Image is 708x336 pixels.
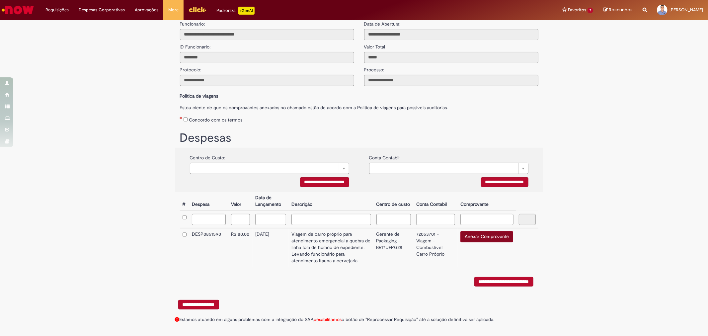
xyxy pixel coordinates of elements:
label: Conta Contabil: [369,151,401,161]
span: Aprovações [135,7,158,13]
td: 72053701 - Viagem - Combustível Carro Próprio [414,228,458,267]
label: Centro de Custo: [190,151,225,161]
td: DESP0851590 [189,228,228,267]
span: Despesas Corporativas [79,7,125,13]
a: Limpar campo {0} [369,163,528,174]
span: Requisições [45,7,69,13]
h1: Despesas [180,131,538,145]
label: ID Funcionario: [180,40,211,50]
span: desabilitamos [314,316,342,322]
a: Rascunhos [603,7,633,13]
td: R$ 80.00 [228,228,253,267]
label: Processo: [364,63,384,73]
span: 7 [588,8,593,13]
th: Conta Contabil [414,192,458,211]
span: More [168,7,179,13]
div: Padroniza [216,7,255,15]
a: Limpar campo {0} [190,163,349,174]
td: [DATE] [253,228,289,267]
th: Valor [228,192,253,211]
button: Anexar Comprovante [460,231,513,242]
td: Gerente de Packaging - BR17UFPG28 [374,228,414,267]
th: Comprovante [458,192,516,211]
p: +GenAi [238,7,255,15]
label: Valor Total [364,40,385,50]
th: Data de Lançamento [253,192,289,211]
p: Estamos atuando em alguns problemas com a integração do SAP, o botão de "Reprocessar Requisição" ... [175,316,543,323]
label: Protocolo: [180,63,201,73]
span: Rascunhos [609,7,633,13]
img: click_logo_yellow_360x200.png [189,5,206,15]
label: Data de Abertura: [364,21,401,27]
img: ServiceNow [1,3,35,17]
label: Concordo com os termos [189,117,242,123]
span: [PERSON_NAME] [669,7,703,13]
th: Descrição [289,192,373,211]
th: Centro de custo [374,192,414,211]
label: Funcionario: [180,21,205,27]
td: Anexar Comprovante [458,228,516,267]
th: Despesa [189,192,228,211]
b: Política de viagens [180,93,218,99]
span: Favoritos [568,7,586,13]
td: Viagem de carro próprio para atendimento emergencial a quebra de linha fora de horario de expedie... [289,228,373,267]
label: Estou ciente de que os comprovantes anexados no chamado estão de acordo com a Politica de viagens... [180,101,538,111]
th: # [180,192,190,211]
